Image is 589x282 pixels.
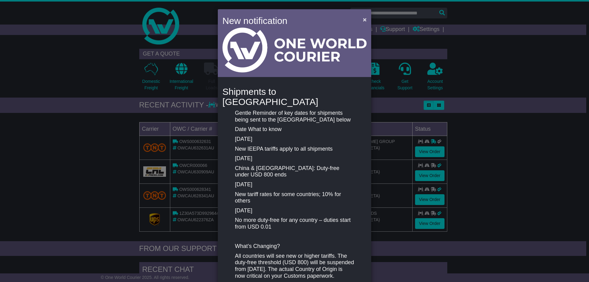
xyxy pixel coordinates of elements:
[360,13,370,26] button: Close
[222,87,367,107] h4: Shipments to [GEOGRAPHIC_DATA]
[222,28,367,72] img: Light
[235,253,354,279] p: All countries will see new or higher tariffs. The duty-free threshold (USD 800) will be suspended...
[235,217,354,230] p: No more duty-free for any country – duties start from USD 0.01
[222,14,354,28] h4: New notification
[235,181,354,188] p: [DATE]
[235,110,354,123] p: Gentle Reminder of key dates for shipments being sent to the [GEOGRAPHIC_DATA] below
[235,146,354,153] p: New IEEPA tariffs apply to all shipments
[235,126,354,133] p: Date What to know
[235,165,354,178] p: China & [GEOGRAPHIC_DATA]: Duty-free under USD 800 ends
[235,243,354,250] p: What’s Changing?
[235,155,354,162] p: [DATE]
[363,16,367,23] span: ×
[235,191,354,204] p: New tariff rates for some countries; 10% for others
[235,136,354,143] p: [DATE]
[235,207,354,214] p: [DATE]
